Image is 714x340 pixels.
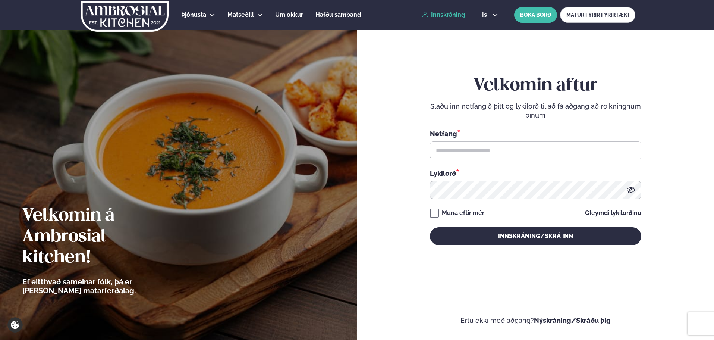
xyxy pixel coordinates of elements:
[560,7,635,23] a: MATUR FYRIR FYRIRTÆKI
[430,75,641,96] h2: Velkomin aftur
[181,10,206,19] a: Þjónusta
[534,316,611,324] a: Nýskráning/Skráðu þig
[430,129,641,138] div: Netfang
[227,11,254,18] span: Matseðill
[227,10,254,19] a: Matseðill
[585,210,641,216] a: Gleymdi lykilorðinu
[315,11,361,18] span: Hafðu samband
[80,1,169,32] img: logo
[7,317,23,333] a: Cookie settings
[476,12,504,18] button: is
[430,168,641,178] div: Lykilorð
[380,316,692,325] p: Ertu ekki með aðgang?
[22,206,177,268] h2: Velkomin á Ambrosial kitchen!
[22,277,177,295] p: Ef eitthvað sameinar fólk, þá er [PERSON_NAME] matarferðalag.
[514,7,557,23] button: BÓKA BORÐ
[181,11,206,18] span: Þjónusta
[315,10,361,19] a: Hafðu samband
[275,11,303,18] span: Um okkur
[430,227,641,245] button: Innskráning/Skrá inn
[482,12,489,18] span: is
[430,102,641,120] p: Sláðu inn netfangið þitt og lykilorð til að fá aðgang að reikningnum þínum
[275,10,303,19] a: Um okkur
[422,12,465,18] a: Innskráning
